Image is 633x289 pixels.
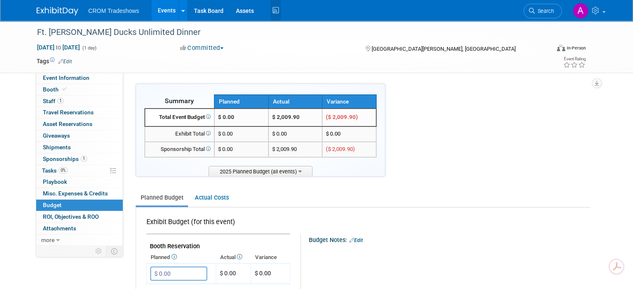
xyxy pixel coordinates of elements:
div: Event Rating [563,57,586,61]
i: Booth reservation complete [62,87,67,91]
span: Asset Reservations [43,121,92,127]
a: Giveaways [36,130,123,141]
td: $ 2,009.90 [268,142,323,157]
span: 1 [81,156,87,162]
span: ($ 2,009.90) [326,146,355,152]
img: Format-Inperson.png [557,44,565,51]
td: $ 0.00 [268,126,323,142]
span: $ 0.00 [218,114,234,120]
a: Event Information [36,72,123,84]
button: Committed [177,44,227,52]
span: 0% [59,167,68,173]
span: Budget [43,202,62,208]
span: $ 0.00 [218,131,233,137]
div: Exhibit Total [149,130,211,138]
span: Playbook [43,178,67,185]
span: 1 [57,98,64,104]
td: Toggle Event Tabs [106,246,123,257]
div: Budget Notes: [309,234,589,245]
a: Sponsorships1 [36,153,123,165]
th: Planned [146,252,216,263]
span: [GEOGRAPHIC_DATA][PERSON_NAME], [GEOGRAPHIC_DATA] [372,46,516,52]
td: $ 2,009.90 [268,109,323,126]
a: Edit [349,237,363,243]
a: Actual Costs [190,190,233,205]
a: Attachments [36,223,123,234]
a: Budget [36,200,123,211]
span: $ 0.00 [255,270,271,277]
span: Search [535,8,554,14]
a: Staff1 [36,96,123,107]
span: Misc. Expenses & Credits [43,190,108,197]
span: Booth [43,86,68,93]
a: Playbook [36,176,123,188]
span: ROI, Objectives & ROO [43,213,99,220]
th: Planned [214,95,268,109]
span: Shipments [43,144,71,151]
a: Travel Reservations [36,107,123,118]
span: 2025 Planned Budget (all events) [209,166,313,176]
span: $ 0.00 [220,270,236,277]
a: Search [524,4,562,18]
a: Booth [36,84,123,95]
th: Actual [268,95,323,109]
span: Giveaways [43,132,70,139]
td: Personalize Event Tab Strip [92,246,106,257]
span: Tasks [42,167,68,174]
span: Attachments [43,225,76,232]
span: more [41,237,55,243]
span: ($ 2,009.90) [326,114,357,120]
span: Summary [165,97,194,105]
a: ROI, Objectives & ROO [36,211,123,222]
a: Planned Budget [136,190,188,205]
div: Sponsorship Total [149,146,211,153]
th: Variance [322,95,376,109]
span: (1 day) [82,45,97,51]
th: Variance [251,252,290,263]
span: $ 0.00 [326,131,340,137]
a: more [36,235,123,246]
a: Tasks0% [36,165,123,176]
span: to [55,44,62,51]
a: Edit [58,59,72,64]
span: CROM Tradeshows [88,7,139,14]
div: In-Person [566,45,586,51]
div: Exhibit Budget (for this event) [146,217,287,231]
a: Misc. Expenses & Credits [36,188,123,199]
span: Sponsorships [43,156,87,162]
img: ExhibitDay [37,7,78,15]
span: Staff [43,98,64,104]
a: Asset Reservations [36,119,123,130]
span: Event Information [43,74,89,81]
div: Total Event Budget [149,114,211,121]
td: Tags [37,57,72,65]
span: Travel Reservations [43,109,94,116]
td: Booth Reservation [146,234,290,252]
img: Alicia Walker [573,3,588,19]
span: [DATE] [DATE] [37,44,80,51]
th: Actual [216,252,251,263]
a: Shipments [36,142,123,153]
div: Event Format [505,43,586,56]
div: Ft. [PERSON_NAME] Ducks Unlimited Dinner [34,25,539,40]
span: $ 0.00 [218,146,233,152]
